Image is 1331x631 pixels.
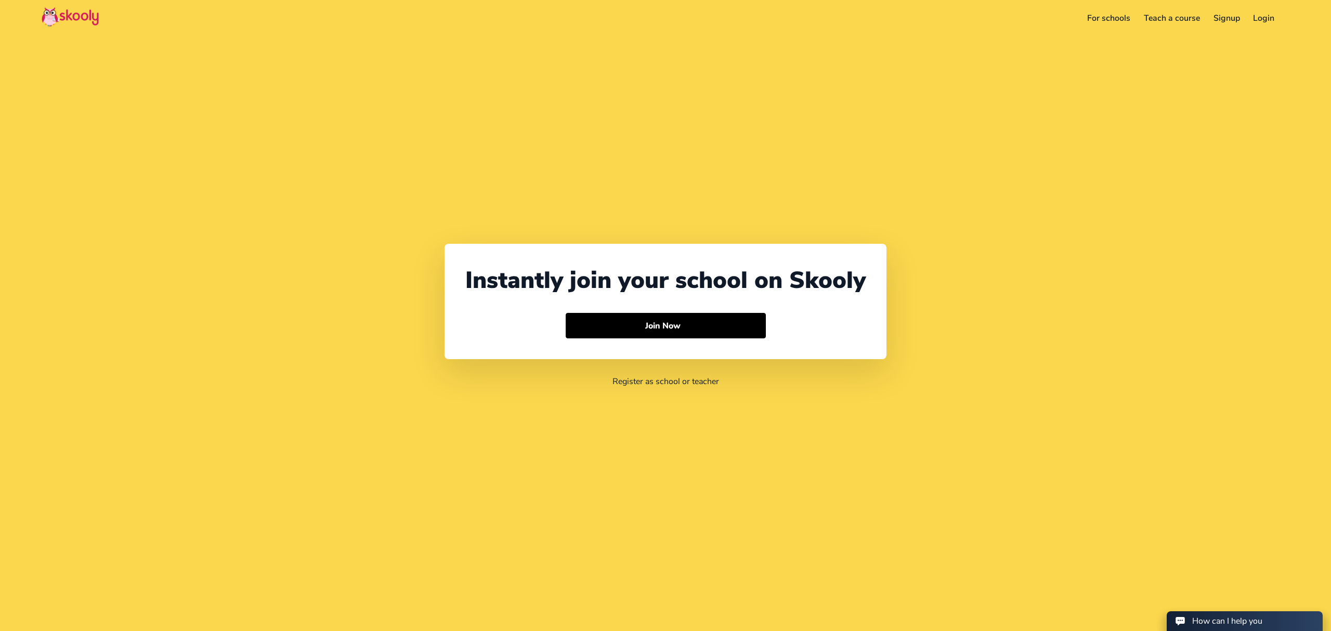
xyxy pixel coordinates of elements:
img: Skooly [42,7,99,27]
a: Signup [1207,10,1247,27]
button: Join Now [566,313,766,339]
a: Login [1246,10,1281,27]
a: For schools [1081,10,1138,27]
a: Teach a course [1137,10,1207,27]
div: Instantly join your school on Skooly [465,265,866,296]
a: Register as school or teacher [612,376,719,387]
